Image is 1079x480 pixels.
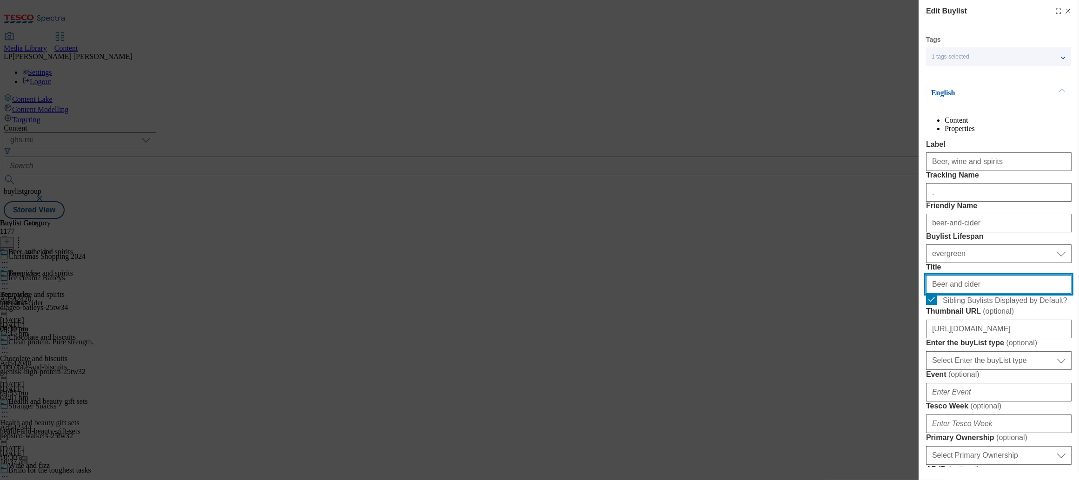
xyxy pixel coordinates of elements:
label: Tracking Name [926,171,1072,179]
p: English [931,88,1029,98]
input: Enter Tesco Week [926,414,1072,433]
li: Content [945,116,1072,125]
span: Sibling Buylists Displayed by Default? [943,296,1067,305]
label: Buylist Lifespan [926,232,1072,241]
input: Enter Label [926,152,1072,171]
label: Tesco Week [926,401,1072,411]
label: Thumbnail URL [926,307,1072,316]
span: ( optional ) [948,370,980,378]
input: Enter Event [926,383,1072,401]
span: ( optional ) [983,307,1014,315]
input: Enter Title [926,275,1072,294]
label: Primary Ownership [926,433,1072,442]
label: Friendly Name [926,202,1072,210]
span: ( optional ) [1006,339,1037,347]
label: Tags [926,37,941,42]
input: Enter Thumbnail URL [926,320,1072,338]
li: Properties [945,125,1072,133]
label: Event [926,370,1072,379]
span: ( optional ) [970,402,1001,410]
input: Enter Friendly Name [926,214,1072,232]
label: Label [926,140,1072,149]
label: AD ID [926,465,1072,474]
span: ( optional ) [996,434,1027,441]
span: ( optional ) [948,465,980,473]
label: Title [926,263,1072,271]
label: Enter the buyList type [926,338,1072,348]
span: 1 tags selected [932,53,969,60]
button: 1 tags selected [926,47,1071,66]
h4: Edit Buylist [926,6,967,17]
input: Enter Tracking Name [926,183,1072,202]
